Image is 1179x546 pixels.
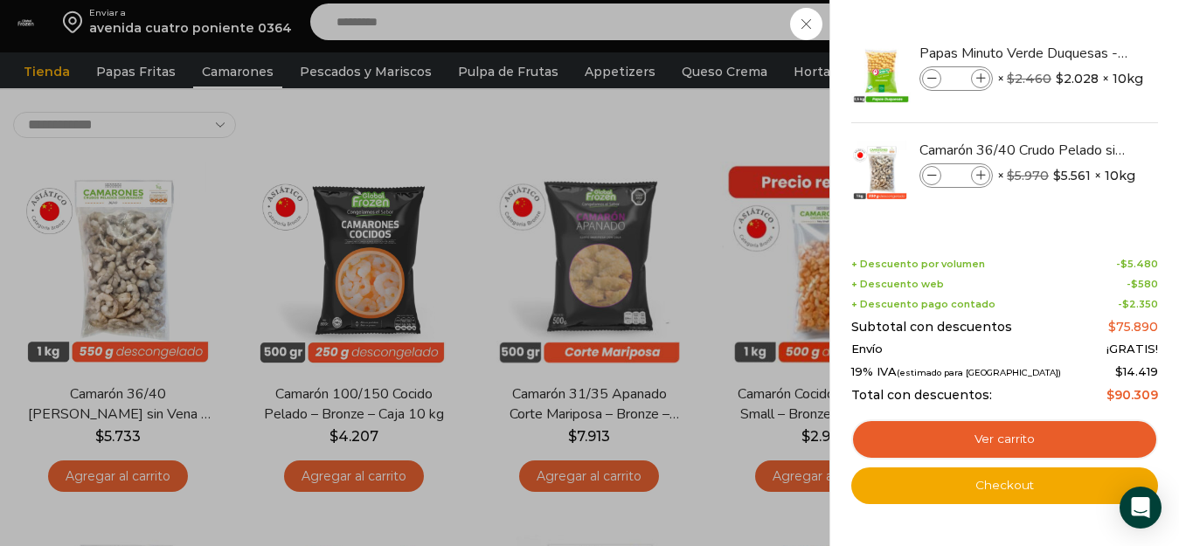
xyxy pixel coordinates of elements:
[1108,319,1158,335] bdi: 75.890
[1007,71,1051,86] bdi: 2.460
[1120,487,1162,529] div: Open Intercom Messenger
[851,342,883,356] span: Envío
[1056,70,1099,87] bdi: 2.028
[851,419,1158,460] a: Ver carrito
[1120,258,1158,270] bdi: 5.480
[1131,278,1158,290] bdi: 580
[1106,387,1114,403] span: $
[943,69,969,88] input: Product quantity
[1007,168,1015,183] span: $
[1122,298,1129,310] span: $
[919,44,1127,63] a: Papas Minuto Verde Duquesas - Caja de 10 kg
[851,388,992,403] span: Total con descuentos:
[1007,71,1015,86] span: $
[851,467,1158,504] a: Checkout
[1131,278,1138,290] span: $
[1127,279,1158,290] span: -
[851,259,985,270] span: + Descuento por volumen
[1122,298,1158,310] bdi: 2.350
[851,279,944,290] span: + Descuento web
[1115,364,1158,378] span: 14.419
[1106,342,1158,356] span: ¡GRATIS!
[997,163,1135,188] span: × × 10kg
[1116,259,1158,270] span: -
[1115,364,1123,378] span: $
[919,141,1127,160] a: Camarón 36/40 Crudo Pelado sin Vena - Bronze - Caja 10 kg
[1056,70,1064,87] span: $
[1053,167,1061,184] span: $
[1118,299,1158,310] span: -
[1108,319,1116,335] span: $
[851,365,1061,379] span: 19% IVA
[997,66,1143,91] span: × × 10kg
[1053,167,1091,184] bdi: 5.561
[897,368,1061,377] small: (estimado para [GEOGRAPHIC_DATA])
[943,166,969,185] input: Product quantity
[1007,168,1049,183] bdi: 5.970
[851,320,1012,335] span: Subtotal con descuentos
[851,299,995,310] span: + Descuento pago contado
[1106,387,1158,403] bdi: 90.309
[1120,258,1127,270] span: $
